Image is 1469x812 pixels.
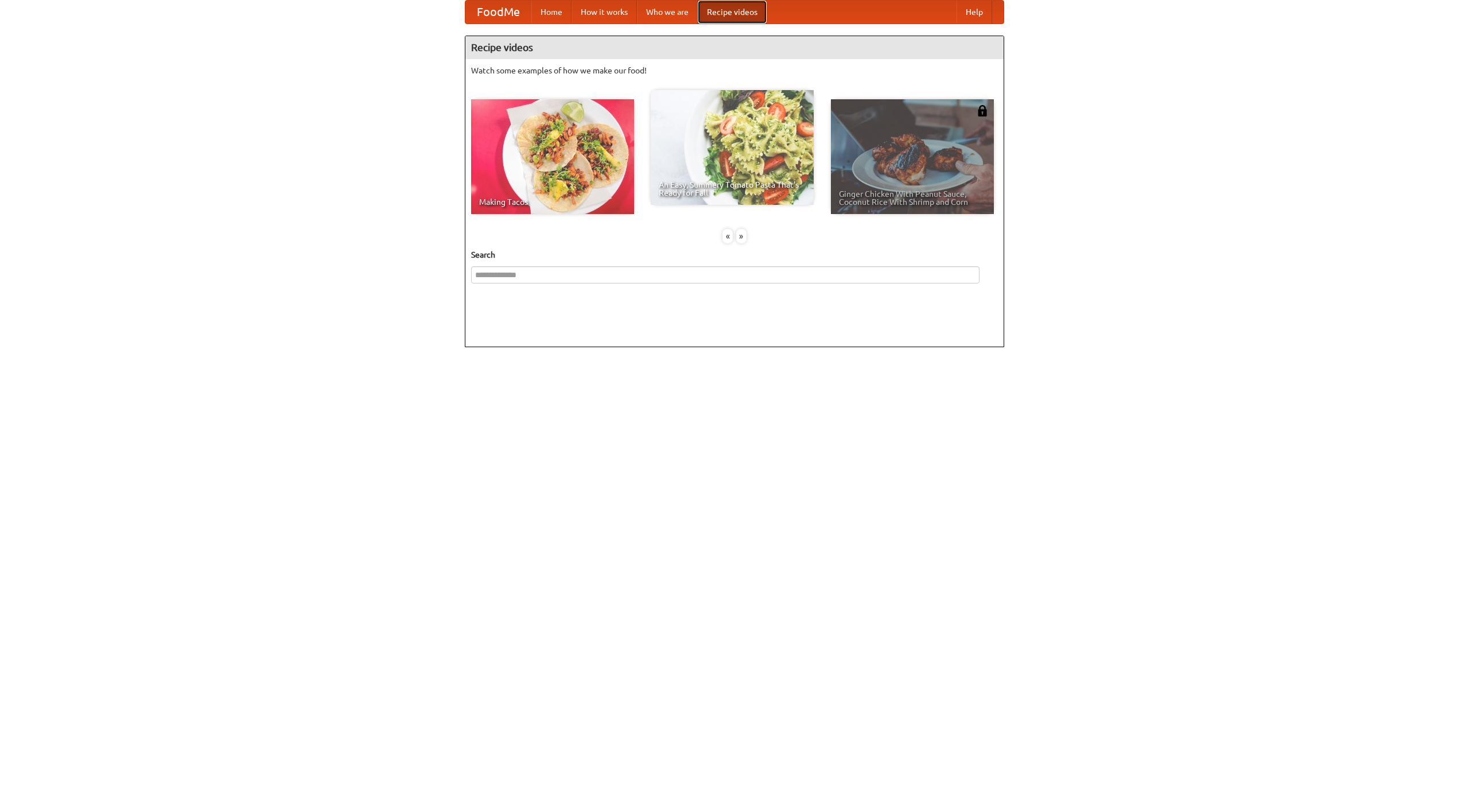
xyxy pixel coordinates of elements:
img: 483408.png [977,105,988,116]
a: Recipe videos [698,1,767,24]
h5: Search [471,249,998,261]
h4: Recipe videos [465,36,1004,59]
div: » [736,229,747,243]
p: Watch some examples of how we make our food! [471,65,998,76]
a: Home [531,1,572,24]
div: « [722,229,733,243]
a: Help [957,1,992,24]
span: Making Tacos [479,198,626,206]
a: Who we are [637,1,698,24]
span: An Easy, Summery Tomato Pasta That's Ready for Fall [659,181,806,197]
a: Making Tacos [471,99,634,214]
a: An Easy, Summery Tomato Pasta That's Ready for Fall [651,90,814,205]
a: How it works [572,1,637,24]
a: FoodMe [465,1,531,24]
